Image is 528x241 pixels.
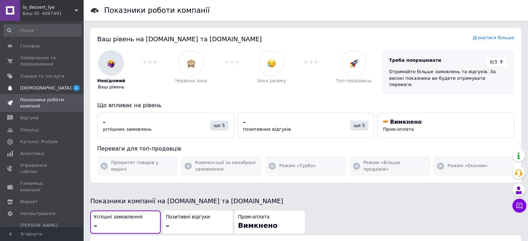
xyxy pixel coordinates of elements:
span: Замовлення та повідомлення [20,55,64,67]
span: la_dessert_lye [23,4,75,10]
span: [DEMOGRAPHIC_DATA] [20,85,72,91]
span: Червона зона [175,78,207,84]
span: Позитивні відгуки [166,214,210,221]
span: Режим «Турбо» [279,163,316,169]
span: Маркет [20,199,38,205]
img: :see_no_evil: [187,59,195,68]
span: Пріоритет товарів у видачі [111,160,174,172]
div: 0/3 [486,57,507,67]
span: Пром-оплата [238,214,269,221]
img: :rocket: [350,59,358,68]
div: ще 5 [350,121,369,130]
span: Вимкнено [238,221,277,230]
a: Дізнатися більше [472,35,514,40]
span: Невідомий [97,78,125,84]
span: Налаштування [20,210,56,217]
span: Ваш рівень на [DOMAIN_NAME] та [DOMAIN_NAME] [97,35,262,43]
div: Ваш ID: 4097491 [23,10,83,17]
span: – [166,221,169,230]
span: 1 [73,85,80,91]
img: :disappointed_relieved: [267,59,276,68]
span: Головна [20,43,40,49]
span: Ваш рівень [98,84,125,90]
span: Режим «Економ» [447,163,488,169]
span: Топ-продавець [336,78,372,84]
span: Що впливає на рівень [97,102,161,109]
span: Товари та послуги [20,73,64,79]
h1: Показники роботи компанії [104,6,210,15]
button: Позитивні відгуки– [162,210,233,234]
span: Треба попрацювати [389,58,441,63]
span: Каталог ProSale [20,139,58,145]
div: Отримайте більше замовлень та відгуків. За високі показники ви будете отримувати переваги. [389,69,507,88]
span: Компенсації за незабрані замовлення [195,160,258,172]
span: успішних замовлень [103,127,151,132]
button: –успішних замовленьще 5 [97,113,234,138]
span: Показники компанії на [DOMAIN_NAME] та [DOMAIN_NAME] [90,197,283,205]
span: Зона ризику [257,78,286,84]
span: Відгуки [20,115,38,121]
button: Успішні замовлення– [90,210,161,234]
span: – [243,119,246,125]
span: Пром-оплата [383,127,414,132]
span: Аналітика [20,150,44,157]
button: ВимкненоПром-оплата [377,113,514,138]
button: Пром-оплатаВимкнено [234,210,305,234]
span: Переваги для топ-продавців [97,145,181,152]
span: Режим «Більше продажів» [363,160,427,172]
span: Покупці [20,127,39,133]
span: – [103,119,106,125]
span: позитивних відгуків [243,127,291,132]
button: Чат з покупцем [512,199,526,213]
span: Показники роботи компанії [20,97,64,109]
span: Управління сайтом [20,162,64,175]
div: ще 5 [210,121,228,130]
span: – [94,221,97,230]
button: –позитивних відгуківще 5 [237,113,374,138]
img: :woman-shrugging: [107,59,116,68]
span: Вимкнено [390,119,421,125]
span: Успішні замовлення [94,214,142,221]
span: Гаманець компанії [20,180,64,193]
span: ? [499,60,504,64]
input: Пошук [3,24,82,37]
